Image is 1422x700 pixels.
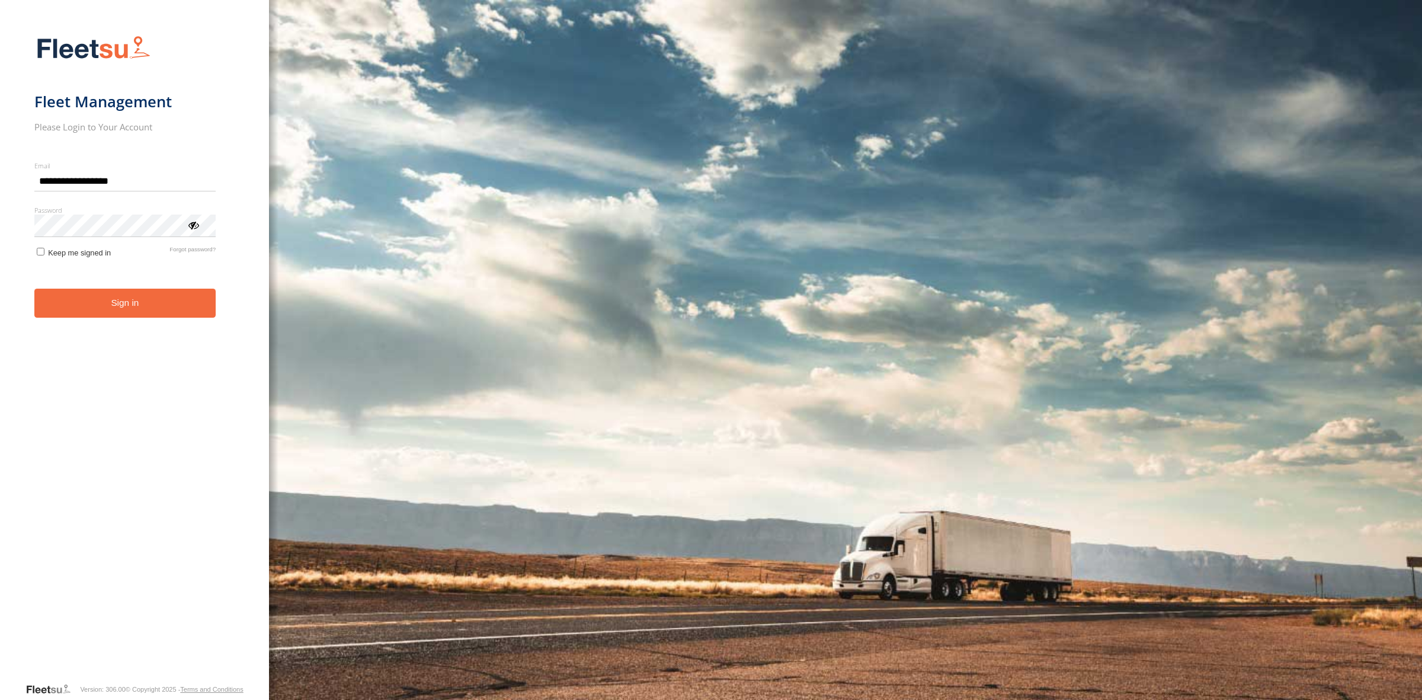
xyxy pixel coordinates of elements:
[80,686,125,693] div: Version: 306.00
[34,206,216,215] label: Password
[34,121,216,133] h2: Please Login to Your Account
[34,92,216,111] h1: Fleet Management
[37,248,44,255] input: Keep me signed in
[34,161,216,170] label: Email
[187,219,199,231] div: ViewPassword
[34,33,153,63] img: Fleetsu
[25,683,80,695] a: Visit our Website
[34,289,216,318] button: Sign in
[126,686,244,693] div: © Copyright 2025 -
[169,246,216,257] a: Forgot password?
[180,686,243,693] a: Terms and Conditions
[34,28,235,682] form: main
[48,248,111,257] span: Keep me signed in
